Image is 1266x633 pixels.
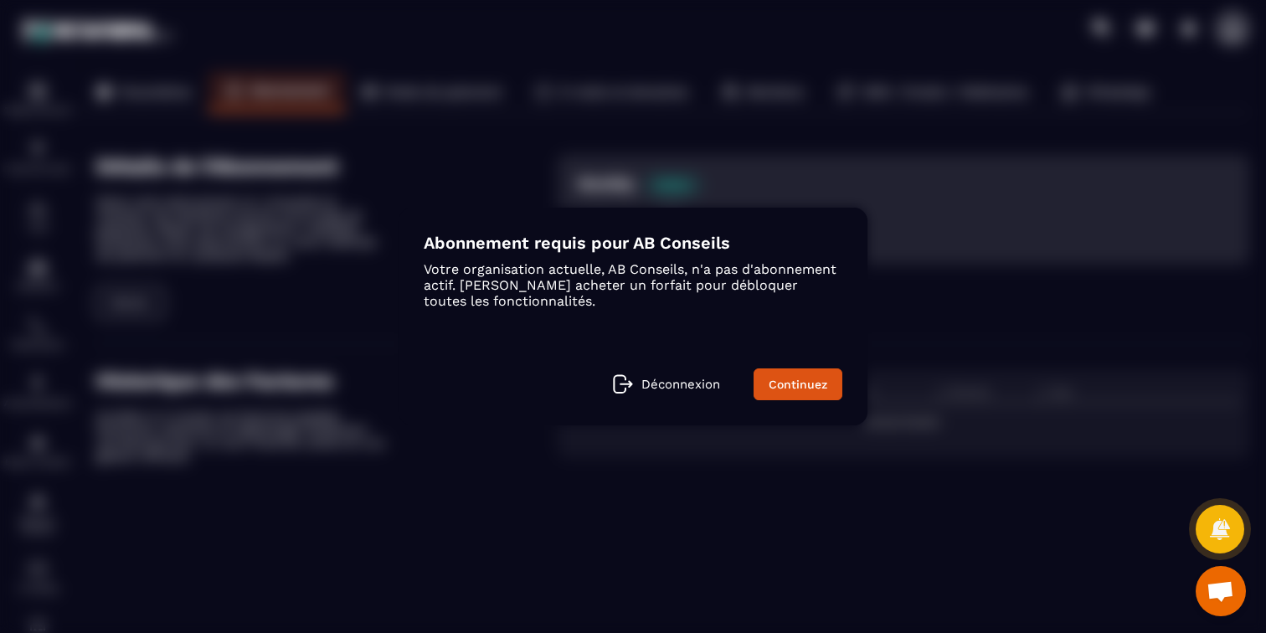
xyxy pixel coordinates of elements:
[424,261,842,309] p: Votre organisation actuelle, AB Conseils, n'a pas d'abonnement actif. [PERSON_NAME] acheter un fo...
[1196,566,1246,616] a: Ouvrir le chat
[641,377,720,392] p: Déconnexion
[424,233,842,253] h4: Abonnement requis pour AB Conseils
[613,374,720,394] a: Déconnexion
[754,368,842,400] a: Continuez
